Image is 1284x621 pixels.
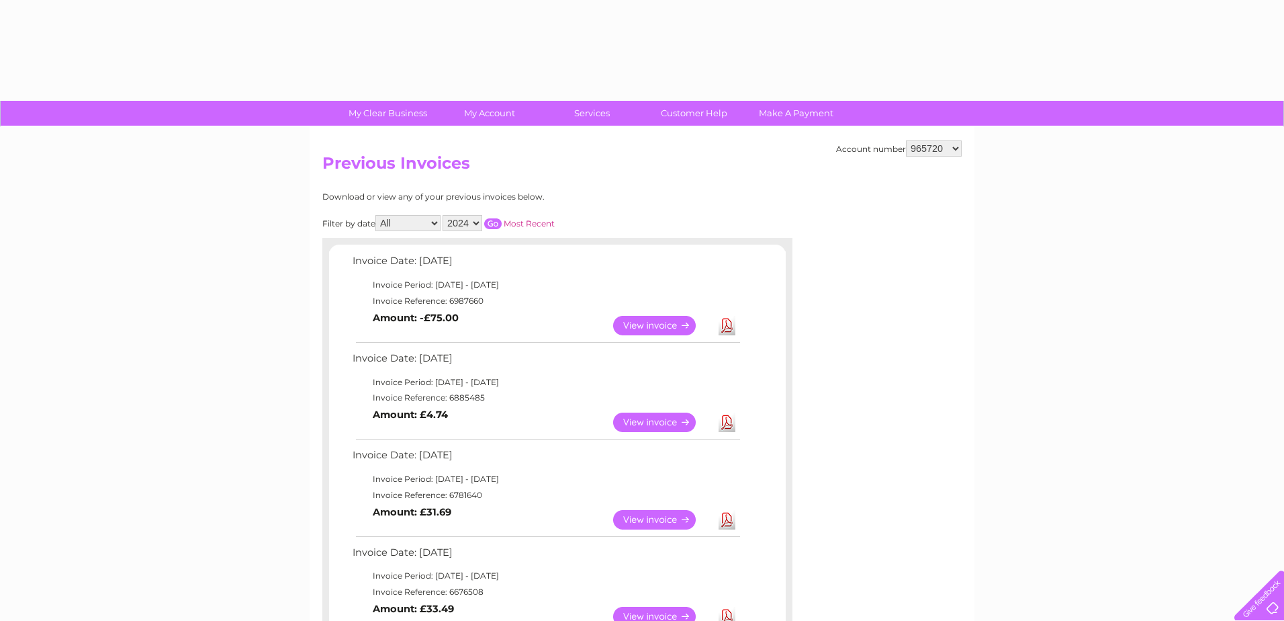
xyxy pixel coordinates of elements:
[349,568,742,584] td: Invoice Period: [DATE] - [DATE]
[373,506,451,518] b: Amount: £31.69
[836,140,962,157] div: Account number
[349,446,742,471] td: Invoice Date: [DATE]
[613,510,712,530] a: View
[349,252,742,277] td: Invoice Date: [DATE]
[741,101,852,126] a: Make A Payment
[322,215,675,231] div: Filter by date
[639,101,749,126] a: Customer Help
[349,293,742,309] td: Invoice Reference: 6987660
[373,312,459,324] b: Amount: -£75.00
[373,409,448,421] b: Amount: £4.74
[332,101,443,126] a: My Clear Business
[349,487,742,503] td: Invoice Reference: 6781640
[719,510,735,530] a: Download
[373,603,454,615] b: Amount: £33.49
[322,192,675,202] div: Download or view any of your previous invoices below.
[613,413,712,432] a: View
[322,154,962,179] h2: Previous Invoices
[613,316,712,335] a: View
[349,471,742,487] td: Invoice Period: [DATE] - [DATE]
[349,277,742,293] td: Invoice Period: [DATE] - [DATE]
[349,374,742,390] td: Invoice Period: [DATE] - [DATE]
[349,349,742,374] td: Invoice Date: [DATE]
[719,413,735,432] a: Download
[349,544,742,569] td: Invoice Date: [DATE]
[434,101,545,126] a: My Account
[537,101,647,126] a: Services
[504,218,555,229] a: Most Recent
[349,390,742,406] td: Invoice Reference: 6885485
[719,316,735,335] a: Download
[349,584,742,600] td: Invoice Reference: 6676508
